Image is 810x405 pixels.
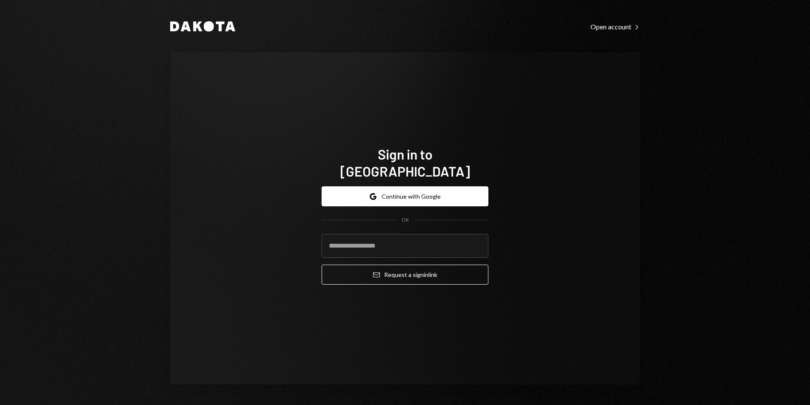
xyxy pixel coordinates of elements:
[590,22,640,31] a: Open account
[322,186,488,206] button: Continue with Google
[402,217,409,224] div: OR
[322,145,488,180] h1: Sign in to [GEOGRAPHIC_DATA]
[322,265,488,285] button: Request a signinlink
[590,23,640,31] div: Open account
